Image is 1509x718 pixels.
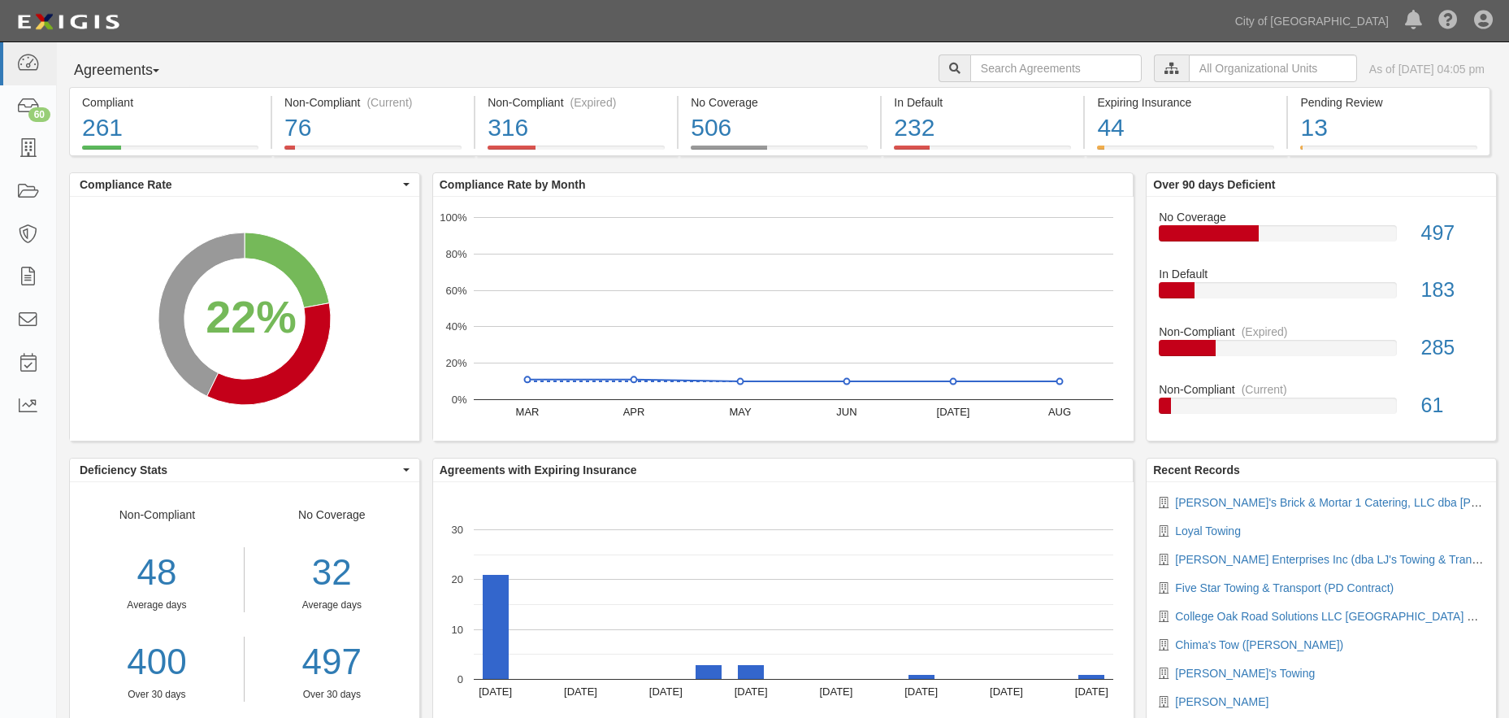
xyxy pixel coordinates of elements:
[1147,324,1496,340] div: Non-Compliant
[515,406,539,418] text: MAR
[1085,146,1286,159] a: Expiring Insurance44
[28,107,50,122] div: 60
[445,248,466,260] text: 80%
[440,211,467,224] text: 100%
[970,54,1142,82] input: Search Agreements
[82,111,258,146] div: 261
[1153,178,1275,191] b: Over 90 days Deficient
[488,111,665,146] div: 316
[70,459,419,481] button: Deficiency Stats
[622,406,644,418] text: APR
[882,146,1083,159] a: In Default232
[1300,111,1476,146] div: 13
[679,146,880,159] a: No Coverage506
[819,685,852,698] text: [DATE]
[1175,695,1268,708] a: [PERSON_NAME]
[894,111,1071,146] div: 232
[1242,324,1288,340] div: (Expired)
[257,637,407,688] a: 497
[70,598,244,612] div: Average days
[649,685,683,698] text: [DATE]
[451,524,462,536] text: 30
[69,54,191,87] button: Agreements
[734,685,767,698] text: [DATE]
[1159,381,1484,427] a: Non-Compliant(Current)61
[440,463,637,476] b: Agreements with Expiring Insurance
[445,320,466,333] text: 40%
[433,197,1134,441] svg: A chart.
[836,406,856,418] text: JUN
[1097,111,1274,146] div: 44
[1175,667,1315,680] a: [PERSON_NAME]'s Towing
[1147,209,1496,225] div: No Coverage
[1409,391,1496,420] div: 61
[366,94,412,111] div: (Current)
[284,111,462,146] div: 76
[475,146,677,159] a: Non-Compliant(Expired)316
[451,623,462,635] text: 10
[894,94,1071,111] div: In Default
[936,406,969,418] text: [DATE]
[990,685,1023,698] text: [DATE]
[69,146,271,159] a: Compliant261
[1242,381,1287,398] div: (Current)
[284,94,462,111] div: Non-Compliant (Current)
[70,173,419,196] button: Compliance Rate
[12,7,124,37] img: logo-5460c22ac91f19d4615b14bd174203de0afe785f0fc80cf4dbbc73dc1793850b.png
[70,197,419,441] svg: A chart.
[257,598,407,612] div: Average days
[445,357,466,369] text: 20%
[245,507,419,702] div: No Coverage
[206,285,296,350] div: 22%
[1175,581,1394,594] a: Five Star Towing & Transport (PD Contract)
[1175,638,1343,651] a: Chima's Tow ([PERSON_NAME])
[80,462,399,478] span: Deficiency Stats
[70,547,244,598] div: 48
[1369,61,1485,77] div: As of [DATE] 04:05 pm
[1227,5,1397,37] a: City of [GEOGRAPHIC_DATA]
[729,406,752,418] text: MAY
[272,146,474,159] a: Non-Compliant(Current)76
[1159,209,1484,267] a: No Coverage497
[1300,94,1476,111] div: Pending Review
[451,573,462,585] text: 20
[451,394,466,406] text: 0%
[904,685,938,698] text: [DATE]
[440,178,586,191] b: Compliance Rate by Month
[488,94,665,111] div: Non-Compliant (Expired)
[1147,381,1496,398] div: Non-Compliant
[70,637,244,688] a: 400
[1153,463,1240,476] b: Recent Records
[564,685,597,698] text: [DATE]
[457,673,463,685] text: 0
[1159,324,1484,381] a: Non-Compliant(Expired)285
[1097,94,1274,111] div: Expiring Insurance
[1175,524,1241,537] a: Loyal Towing
[70,507,245,702] div: Non-Compliant
[445,284,466,296] text: 60%
[570,94,617,111] div: (Expired)
[1048,406,1071,418] text: AUG
[257,547,407,598] div: 32
[691,94,868,111] div: No Coverage
[82,94,258,111] div: Compliant
[1189,54,1357,82] input: All Organizational Units
[1288,146,1489,159] a: Pending Review13
[1409,276,1496,305] div: 183
[257,688,407,702] div: Over 30 days
[1438,11,1458,31] i: Help Center - Complianz
[1175,553,1501,566] a: [PERSON_NAME] Enterprises Inc (dba LJ's Towing & Transport)
[1075,685,1108,698] text: [DATE]
[80,176,399,193] span: Compliance Rate
[479,685,512,698] text: [DATE]
[1147,266,1496,282] div: In Default
[1159,266,1484,324] a: In Default183
[1409,219,1496,248] div: 497
[691,111,868,146] div: 506
[70,688,244,702] div: Over 30 days
[1409,333,1496,363] div: 285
